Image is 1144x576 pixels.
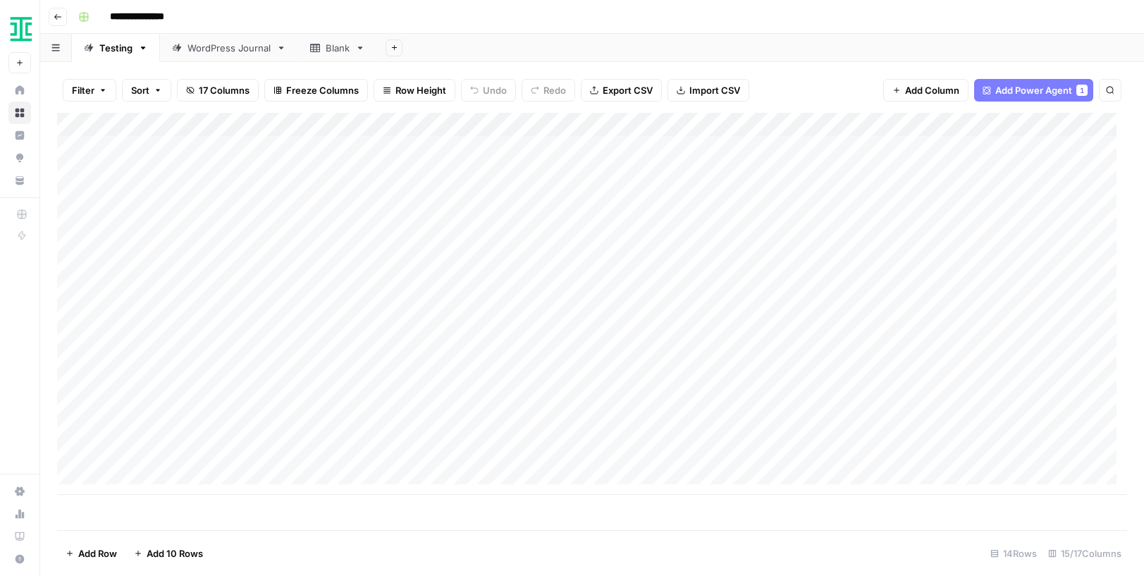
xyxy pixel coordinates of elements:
[8,548,31,570] button: Help + Support
[264,79,368,102] button: Freeze Columns
[8,79,31,102] a: Home
[131,83,149,97] span: Sort
[483,83,507,97] span: Undo
[57,542,125,565] button: Add Row
[72,83,94,97] span: Filter
[995,83,1072,97] span: Add Power Agent
[8,147,31,169] a: Opportunities
[63,79,116,102] button: Filter
[603,83,653,97] span: Export CSV
[125,542,211,565] button: Add 10 Rows
[326,41,350,55] div: Blank
[461,79,516,102] button: Undo
[187,41,271,55] div: WordPress Journal
[8,480,31,503] a: Settings
[8,503,31,525] a: Usage
[8,525,31,548] a: Learning Hub
[1076,85,1088,96] div: 1
[581,79,662,102] button: Export CSV
[199,83,250,97] span: 17 Columns
[374,79,455,102] button: Row Height
[8,169,31,192] a: Your Data
[160,34,298,62] a: WordPress Journal
[78,546,117,560] span: Add Row
[8,16,34,42] img: Ironclad Logo
[147,546,203,560] span: Add 10 Rows
[985,542,1042,565] div: 14 Rows
[883,79,968,102] button: Add Column
[522,79,575,102] button: Redo
[99,41,133,55] div: Testing
[974,79,1093,102] button: Add Power Agent1
[286,83,359,97] span: Freeze Columns
[905,83,959,97] span: Add Column
[177,79,259,102] button: 17 Columns
[8,124,31,147] a: Insights
[543,83,566,97] span: Redo
[689,83,740,97] span: Import CSV
[395,83,446,97] span: Row Height
[8,11,31,47] button: Workspace: Ironclad
[1042,542,1127,565] div: 15/17 Columns
[668,79,749,102] button: Import CSV
[72,34,160,62] a: Testing
[8,102,31,124] a: Browse
[298,34,377,62] a: Blank
[1080,85,1084,96] span: 1
[122,79,171,102] button: Sort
